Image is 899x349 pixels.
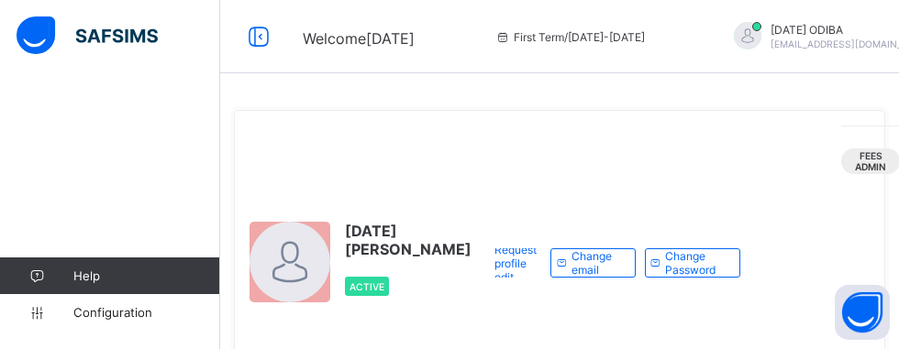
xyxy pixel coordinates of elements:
button: Open asap [835,285,890,340]
span: Change email [572,249,621,277]
span: Change Password [665,249,726,277]
span: session/term information [495,30,645,44]
span: Configuration [73,305,219,320]
span: Request profile edit [494,243,537,284]
img: safsims [17,16,158,55]
span: Help [73,268,219,283]
span: Active [350,281,384,292]
span: Fees Admin [855,150,886,172]
span: [DATE] [PERSON_NAME] [345,222,472,258]
span: Welcome [DATE] [303,29,415,48]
